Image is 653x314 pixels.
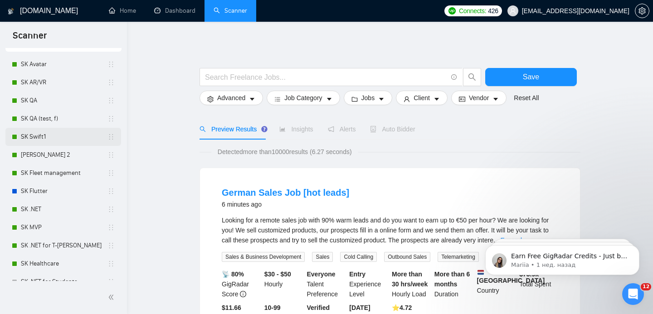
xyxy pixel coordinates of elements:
[107,278,115,285] span: holder
[222,215,558,245] div: Looking for a remote sales job with 90% warm leads and do you want to earn up to €50 per hour? We...
[5,237,121,255] li: SK .NET for T-Rex
[107,61,115,68] span: holder
[21,73,107,92] a: SK AR/VR
[5,146,121,164] li: SK Swift 2
[5,200,121,218] li: SK .NET
[5,55,121,73] li: SK Avatar
[107,260,115,267] span: holder
[200,126,265,133] span: Preview Results
[207,96,214,102] span: setting
[21,55,107,73] a: SK Avatar
[267,91,340,105] button: barsJob Categorycaret-down
[396,91,448,105] button: userClientcaret-down
[492,96,499,102] span: caret-down
[451,91,507,105] button: idcardVendorcaret-down
[463,73,481,81] span: search
[108,293,117,302] span: double-left
[107,151,115,159] span: holder
[279,126,313,133] span: Insights
[21,237,107,255] a: SK .NET for T-[PERSON_NAME]
[392,271,428,288] b: More than 30 hrs/week
[5,164,121,182] li: SK Fleet management
[240,291,246,297] span: info-circle
[109,7,136,14] a: homeHome
[305,269,348,299] div: Talent Preference
[21,110,107,128] a: SK QA (test, f)
[434,96,440,102] span: caret-down
[107,169,115,177] span: holder
[260,125,268,133] div: Tooltip anchor
[378,96,385,102] span: caret-down
[249,96,255,102] span: caret-down
[21,164,107,182] a: SK Fleet management
[21,146,107,164] a: [PERSON_NAME] 2
[107,133,115,140] span: holder
[510,8,516,14] span: user
[326,96,332,102] span: caret-down
[370,126,376,132] span: robot
[448,7,456,14] img: upwork-logo.png
[21,182,107,200] a: SK Flutter
[222,188,349,198] a: German Sales Job [hot leads]
[392,304,412,311] b: ⭐️ 4.72
[107,115,115,122] span: holder
[8,4,14,19] img: logo
[390,269,433,299] div: Hourly Load
[5,128,121,146] li: SK Swift1
[222,252,305,262] span: Sales & Business Development
[21,128,107,146] a: SK Swift1
[21,200,107,218] a: SK .NET
[5,273,121,291] li: SK .NET for Students
[469,93,489,103] span: Vendor
[200,126,206,132] span: search
[463,68,481,86] button: search
[264,271,291,278] b: $30 - $50
[434,271,470,288] b: More than 6 months
[344,91,393,105] button: folderJobscaret-down
[211,147,358,157] span: Detected more than 10000 results (6.27 seconds)
[351,96,358,102] span: folder
[307,304,330,311] b: Verified
[433,269,475,299] div: Duration
[107,79,115,86] span: holder
[404,96,410,102] span: user
[459,6,486,16] span: Connects:
[205,72,447,83] input: Search Freelance Jobs...
[107,97,115,104] span: holder
[488,6,498,16] span: 426
[361,93,375,103] span: Jobs
[5,29,54,48] span: Scanner
[220,269,263,299] div: GigRadar Score
[279,126,286,132] span: area-chart
[523,71,539,82] span: Save
[222,271,244,278] b: 📡 80%
[107,224,115,231] span: holder
[349,304,370,311] b: [DATE]
[274,96,281,102] span: bars
[635,7,649,14] a: setting
[414,93,430,103] span: Client
[263,269,305,299] div: Hourly
[340,252,377,262] span: Cold Calling
[222,304,241,311] b: $11.66
[459,96,465,102] span: idcard
[217,93,245,103] span: Advanced
[107,242,115,249] span: holder
[347,269,390,299] div: Experience Level
[514,93,539,103] a: Reset All
[21,92,107,110] a: SK QA
[635,4,649,18] button: setting
[384,252,430,262] span: Outbound Sales
[21,255,107,273] a: SK Healthcare
[641,283,651,290] span: 12
[312,252,333,262] span: Sales
[264,304,281,311] b: 10-99
[284,93,322,103] span: Job Category
[307,271,336,278] b: Everyone
[200,91,263,105] button: settingAdvancedcaret-down
[21,273,107,291] a: SK .NET for Students
[214,7,247,14] a: searchScanner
